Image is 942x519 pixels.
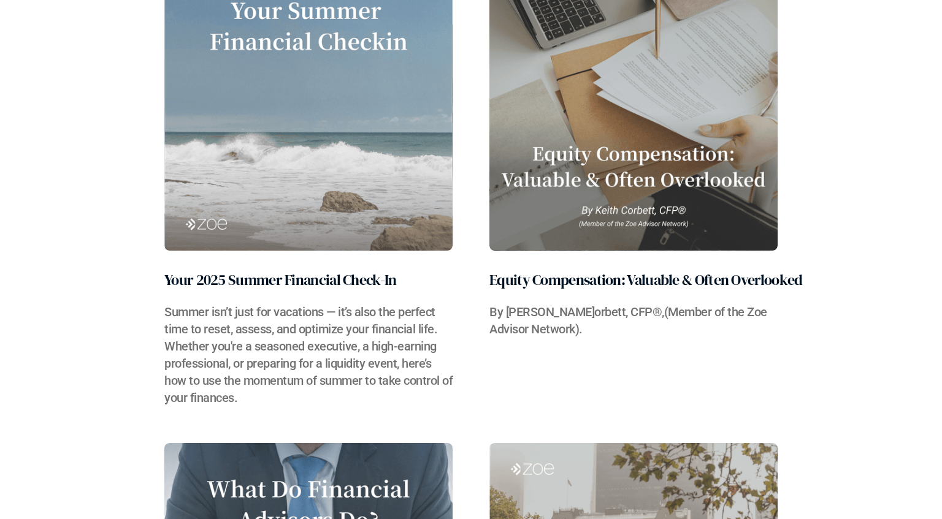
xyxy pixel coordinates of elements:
[164,303,453,406] h3: Summer isn’t just for vacations — it’s also the perfect time to reset, assess, and optimize your ...
[489,303,778,338] h3: By [PERSON_NAME]​orbett, CFP®,(Member of the Zoe Advisor Network).
[489,269,802,291] h2: Equity Compensation: Valuable & Often Overlooked
[164,269,397,291] h2: Your 2025 Summer Financial Check-In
